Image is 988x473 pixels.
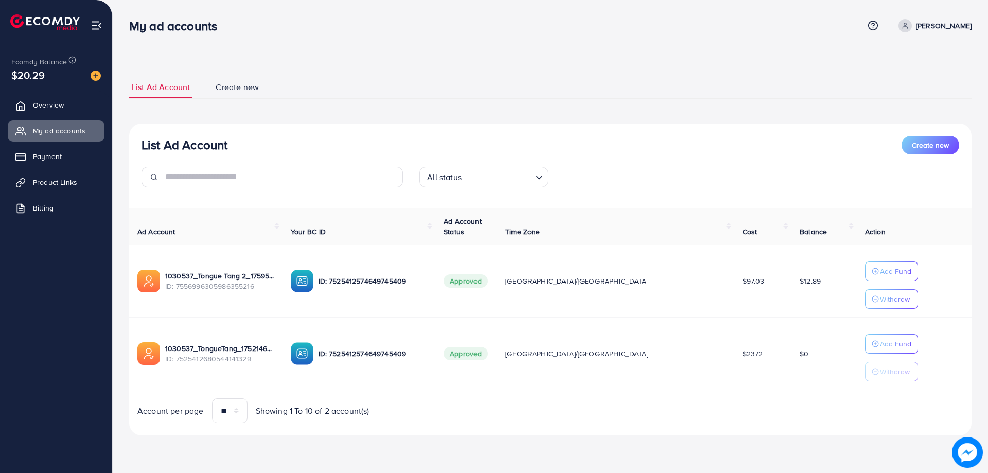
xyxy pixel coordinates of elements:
[137,226,175,237] span: Ad Account
[33,177,77,187] span: Product Links
[33,100,64,110] span: Overview
[33,126,85,136] span: My ad accounts
[880,293,910,305] p: Withdraw
[865,362,918,381] button: Withdraw
[319,347,428,360] p: ID: 7525412574649745409
[33,203,54,213] span: Billing
[137,270,160,292] img: ic-ads-acc.e4c84228.svg
[425,170,464,185] span: All status
[8,95,104,115] a: Overview
[444,216,482,237] span: Ad Account Status
[444,274,488,288] span: Approved
[800,276,821,286] span: $12.89
[865,334,918,354] button: Add Fund
[444,347,488,360] span: Approved
[505,348,648,359] span: [GEOGRAPHIC_DATA]/[GEOGRAPHIC_DATA]
[165,271,274,281] a: 1030537_Tongue Tang 2_1759500341834
[743,348,763,359] span: $2372
[865,261,918,281] button: Add Fund
[291,342,313,365] img: ic-ba-acc.ded83a64.svg
[165,271,274,292] div: <span class='underline'>1030537_Tongue Tang 2_1759500341834</span></br>7556996305986355216
[743,276,765,286] span: $97.03
[952,437,983,468] img: image
[256,405,369,417] span: Showing 1 To 10 of 2 account(s)
[8,198,104,218] a: Billing
[132,81,190,93] span: List Ad Account
[505,226,540,237] span: Time Zone
[10,14,80,30] img: logo
[291,270,313,292] img: ic-ba-acc.ded83a64.svg
[894,19,972,32] a: [PERSON_NAME]
[165,281,274,291] span: ID: 7556996305986355216
[865,226,886,237] span: Action
[800,226,827,237] span: Balance
[129,19,225,33] h3: My ad accounts
[880,365,910,378] p: Withdraw
[8,146,104,167] a: Payment
[91,71,101,81] img: image
[912,140,949,150] span: Create new
[291,226,326,237] span: Your BC ID
[880,338,911,350] p: Add Fund
[505,276,648,286] span: [GEOGRAPHIC_DATA]/[GEOGRAPHIC_DATA]
[165,354,274,364] span: ID: 7525412680544141329
[91,20,102,31] img: menu
[142,137,227,152] h3: List Ad Account
[880,265,911,277] p: Add Fund
[216,81,259,93] span: Create new
[11,57,67,67] span: Ecomdy Balance
[465,168,532,185] input: Search for option
[11,67,45,82] span: $20.29
[33,151,62,162] span: Payment
[800,348,808,359] span: $0
[743,226,757,237] span: Cost
[137,405,204,417] span: Account per page
[419,167,548,187] div: Search for option
[8,120,104,141] a: My ad accounts
[165,343,274,354] a: 1030537_TongueTang_1752146687547
[902,136,959,154] button: Create new
[137,342,160,365] img: ic-ads-acc.e4c84228.svg
[916,20,972,32] p: [PERSON_NAME]
[865,289,918,309] button: Withdraw
[8,172,104,192] a: Product Links
[319,275,428,287] p: ID: 7525412574649745409
[165,343,274,364] div: <span class='underline'>1030537_TongueTang_1752146687547</span></br>7525412680544141329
